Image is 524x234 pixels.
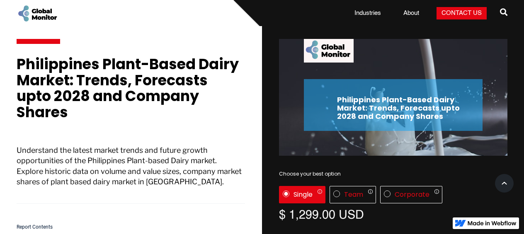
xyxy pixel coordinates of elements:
[279,207,507,220] div: $ 1,299.00 USD
[294,191,313,199] div: Single
[500,5,507,22] a: 
[337,96,474,120] h2: Philippines Plant-Based Dairy Market: Trends, Forecasts upto 2028 and Company Shares
[17,4,58,23] a: home
[468,221,517,226] img: Made in Webflow
[279,170,507,178] div: Choose your best option
[437,7,487,19] a: Contact Us
[398,9,424,17] a: About
[17,224,245,230] h5: Report Contents
[279,186,507,203] div: License
[17,56,245,128] h1: Philippines Plant-Based Dairy Market: Trends, Forecasts upto 2028 and Company Shares
[395,191,429,199] div: Corporate
[500,6,507,18] span: 
[349,9,386,17] a: Industries
[344,191,363,199] div: Team
[17,145,245,204] p: Understand the latest market trends and future growth opportunities of the Philippines Plant-base...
